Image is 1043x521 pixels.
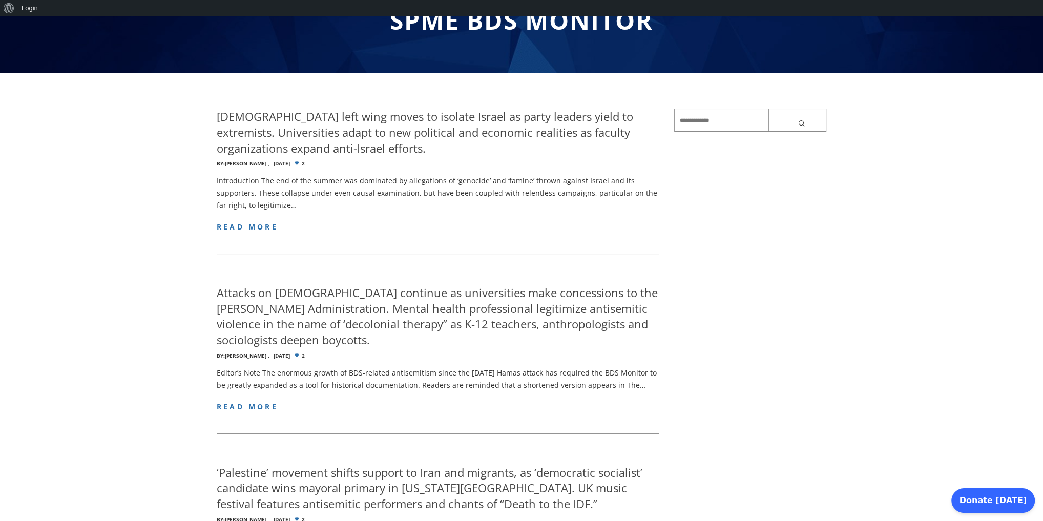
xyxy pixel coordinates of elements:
[217,175,659,211] p: Introduction The end of the summer was dominated by allegations of ‘genocide’ and ‘famine’ thrown...
[217,367,659,391] p: Editor’s Note The enormous growth of BDS-related antisemitism since the [DATE] Hamas attack has r...
[217,353,659,359] div: 2
[217,109,659,156] h4: [DEMOGRAPHIC_DATA] left wing moves to isolate Israel as party leaders yield to extremists. Univer...
[217,285,659,348] h4: Attacks on [DEMOGRAPHIC_DATA] continue as universities make concessions to the [PERSON_NAME] Admi...
[390,4,653,37] span: SPME BDS Monitor
[225,352,266,359] a: [PERSON_NAME]
[217,160,225,167] span: By:
[217,402,278,411] a: read more
[225,160,266,167] a: [PERSON_NAME]
[217,161,659,166] div: 2
[217,222,278,232] a: read more
[274,161,290,166] time: [DATE]
[217,465,659,512] h4: ‘Palestine’ movement shifts support to Iran and migrants, as ‘democratic socialist’ candidate win...
[274,353,290,359] time: [DATE]
[217,352,225,359] span: By:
